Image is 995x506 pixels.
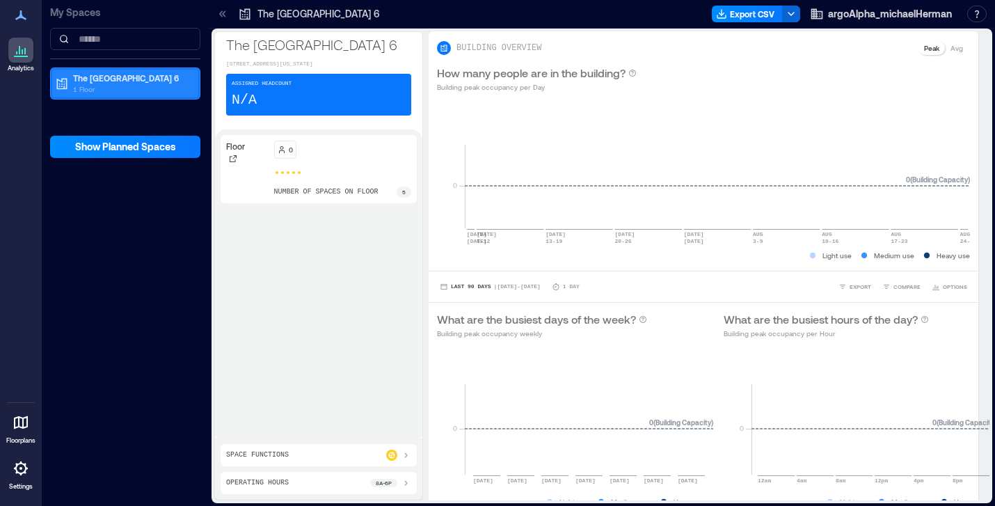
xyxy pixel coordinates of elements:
[960,238,977,244] text: 24-30
[75,140,176,154] span: Show Planned Spaces
[8,64,34,72] p: Analytics
[891,238,908,244] text: 17-23
[943,283,967,291] span: OPTIONS
[437,65,626,81] p: How many people are in the building?
[402,188,406,196] p: 5
[678,477,698,484] text: [DATE]
[850,283,871,291] span: EXPORT
[50,136,200,158] button: Show Planned Spaces
[893,283,921,291] span: COMPARE
[477,231,497,237] text: [DATE]
[684,238,704,244] text: [DATE]
[924,42,939,54] p: Peak
[806,3,956,25] button: argoAlpha_michaelHerman
[289,144,293,155] p: 0
[3,33,38,77] a: Analytics
[712,6,783,22] button: Export CSV
[836,477,846,484] text: 8am
[740,424,744,432] tspan: 0
[73,72,190,84] p: The [GEOGRAPHIC_DATA] 6
[257,7,380,21] p: The [GEOGRAPHIC_DATA] 6
[477,238,490,244] text: 6-12
[546,238,562,244] text: 13-19
[274,187,379,198] p: number of spaces on floor
[891,231,902,237] text: AUG
[797,477,807,484] text: 4am
[753,231,763,237] text: AUG
[226,477,289,489] p: Operating Hours
[467,238,487,244] text: [DATE]
[473,477,493,484] text: [DATE]
[437,328,647,339] p: Building peak occupancy weekly
[644,477,664,484] text: [DATE]
[684,231,704,237] text: [DATE]
[563,283,580,291] p: 1 Day
[615,238,632,244] text: 20-26
[2,406,40,449] a: Floorplans
[610,477,630,484] text: [DATE]
[226,60,411,68] p: [STREET_ADDRESS][US_STATE]
[437,280,543,294] button: Last 90 Days |[DATE]-[DATE]
[453,424,457,432] tspan: 0
[6,436,35,445] p: Floorplans
[836,280,874,294] button: EXPORT
[232,90,257,110] p: N/A
[828,7,952,21] span: argoAlpha_michaelHerman
[950,42,963,54] p: Avg
[724,328,929,339] p: Building peak occupancy per Hour
[453,181,457,189] tspan: 0
[467,231,487,237] text: [DATE]
[232,79,292,88] p: Assigned Headcount
[879,280,923,294] button: COMPARE
[9,482,33,491] p: Settings
[226,141,245,152] p: Floor
[456,42,541,54] p: BUILDING OVERVIEW
[929,280,970,294] button: OPTIONS
[953,477,963,484] text: 8pm
[4,452,38,495] a: Settings
[437,311,636,328] p: What are the busiest days of the week?
[226,450,289,461] p: Space Functions
[437,81,637,93] p: Building peak occupancy per Day
[937,250,970,261] p: Heavy use
[758,477,771,484] text: 12am
[73,84,190,95] p: 1 Floor
[724,311,918,328] p: What are the busiest hours of the day?
[875,477,888,484] text: 12pm
[753,238,763,244] text: 3-9
[960,231,971,237] text: AUG
[822,231,832,237] text: AUG
[874,250,914,261] p: Medium use
[914,477,924,484] text: 4pm
[615,231,635,237] text: [DATE]
[50,6,200,19] p: My Spaces
[822,238,838,244] text: 10-16
[575,477,596,484] text: [DATE]
[226,35,411,54] p: The [GEOGRAPHIC_DATA] 6
[541,477,562,484] text: [DATE]
[822,250,852,261] p: Light use
[546,231,566,237] text: [DATE]
[376,479,392,487] p: 8a - 6p
[507,477,527,484] text: [DATE]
